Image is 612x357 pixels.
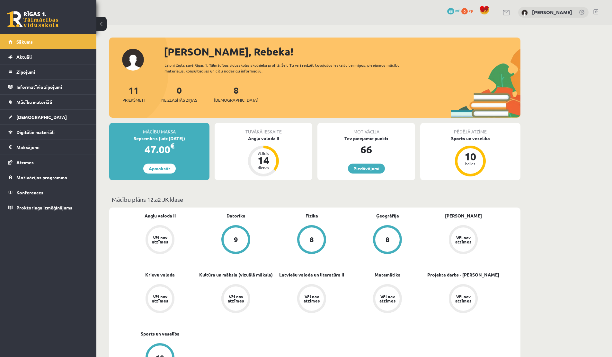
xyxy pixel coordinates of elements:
[122,97,145,103] span: Priekšmeti
[215,135,312,142] div: Angļu valoda II
[306,212,318,219] a: Fizika
[16,114,67,120] span: [DEMOGRAPHIC_DATA]
[454,294,472,303] div: Vēl nav atzīmes
[461,162,480,166] div: balles
[122,284,198,314] a: Vēl nav atzīmes
[151,294,169,303] div: Vēl nav atzīmes
[274,284,350,314] a: Vēl nav atzīmes
[376,212,399,219] a: Ģeogrāfija
[8,110,88,124] a: [DEMOGRAPHIC_DATA]
[161,97,197,103] span: Neizlasītās ziņas
[16,205,72,210] span: Proktoringa izmēģinājums
[198,225,274,255] a: 9
[350,225,425,255] a: 8
[16,64,88,79] legend: Ziņojumi
[378,294,396,303] div: Vēl nav atzīmes
[8,140,88,155] a: Maksājumi
[532,9,572,15] a: [PERSON_NAME]
[254,166,273,169] div: dienas
[461,8,468,14] span: 0
[420,135,520,142] div: Sports un veselība
[8,155,88,170] a: Atzīmes
[215,123,312,135] div: Tuvākā ieskaite
[8,125,88,140] a: Digitālie materiāli
[215,135,312,177] a: Angļu valoda II Atlicis 14 dienas
[8,200,88,215] a: Proktoringa izmēģinājums
[348,164,385,174] a: Piedāvājumi
[112,195,518,204] p: Mācību plāns 12.a2 JK klase
[317,135,415,142] div: Tev pieejamie punkti
[170,141,174,150] span: €
[279,271,344,278] a: Latviešu valoda un literatūra II
[303,294,321,303] div: Vēl nav atzīmes
[350,284,425,314] a: Vēl nav atzīmes
[427,271,499,278] a: Projekta darbs - [PERSON_NAME]
[227,294,245,303] div: Vēl nav atzīmes
[109,123,209,135] div: Mācību maksa
[16,190,43,195] span: Konferences
[16,99,52,105] span: Mācību materiāli
[8,170,88,185] a: Motivācijas programma
[454,235,472,244] div: Vēl nav atzīmes
[161,84,197,103] a: 0Neizlasītās ziņas
[425,225,501,255] a: Vēl nav atzīmes
[214,84,258,103] a: 8[DEMOGRAPHIC_DATA]
[447,8,454,14] span: 66
[141,330,180,337] a: Sports un veselība
[254,151,273,155] div: Atlicis
[8,49,88,64] a: Aktuāli
[420,123,520,135] div: Pēdējā atzīme
[445,212,482,219] a: [PERSON_NAME]
[461,8,476,13] a: 0 xp
[7,11,58,27] a: Rīgas 1. Tālmācības vidusskola
[16,54,32,60] span: Aktuāli
[425,284,501,314] a: Vēl nav atzīmes
[521,10,528,16] img: Rebeka Trofimova
[122,84,145,103] a: 11Priekšmeti
[8,185,88,200] a: Konferences
[461,151,480,162] div: 10
[317,123,415,135] div: Motivācija
[420,135,520,177] a: Sports un veselība 10 balles
[8,34,88,49] a: Sākums
[109,135,209,142] div: Septembris (līdz [DATE])
[122,225,198,255] a: Vēl nav atzīmes
[16,174,67,180] span: Motivācijas programma
[310,236,314,243] div: 8
[226,212,245,219] a: Datorika
[254,155,273,166] div: 14
[375,271,401,278] a: Matemātika
[16,140,88,155] legend: Maksājumi
[151,235,169,244] div: Vēl nav atzīmes
[274,225,350,255] a: 8
[8,64,88,79] a: Ziņojumi
[145,271,175,278] a: Krievu valoda
[199,271,273,278] a: Kultūra un māksla (vizuālā māksla)
[8,95,88,109] a: Mācību materiāli
[164,44,520,59] div: [PERSON_NAME], Rebeka!
[164,62,411,74] div: Laipni lūgts savā Rīgas 1. Tālmācības vidusskolas skolnieka profilā. Šeit Tu vari redzēt tuvojošo...
[143,164,176,174] a: Apmaksāt
[198,284,274,314] a: Vēl nav atzīmes
[317,142,415,157] div: 66
[469,8,473,13] span: xp
[16,80,88,94] legend: Informatīvie ziņojumi
[16,39,33,45] span: Sākums
[145,212,176,219] a: Angļu valoda II
[447,8,460,13] a: 66 mP
[386,236,390,243] div: 8
[234,236,238,243] div: 9
[455,8,460,13] span: mP
[16,129,55,135] span: Digitālie materiāli
[8,80,88,94] a: Informatīvie ziņojumi
[109,142,209,157] div: 47.00
[16,159,34,165] span: Atzīmes
[214,97,258,103] span: [DEMOGRAPHIC_DATA]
